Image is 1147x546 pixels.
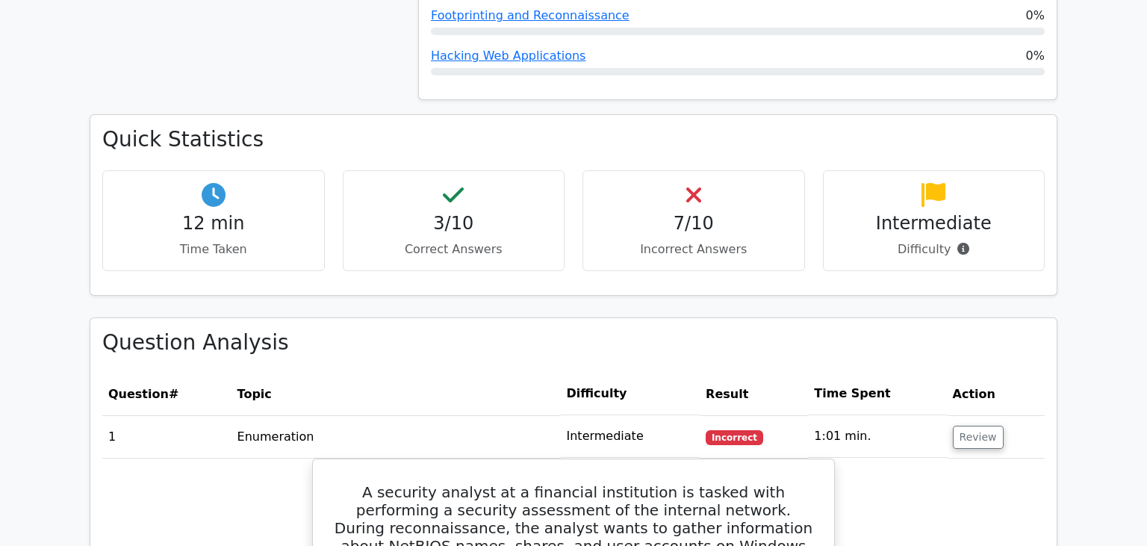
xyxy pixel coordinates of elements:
[561,373,700,415] th: Difficulty
[102,127,1045,152] h3: Quick Statistics
[595,241,792,258] p: Incorrect Answers
[431,8,630,22] a: Footprinting and Reconnaissance
[355,241,553,258] p: Correct Answers
[808,373,946,415] th: Time Spent
[1026,7,1045,25] span: 0%
[431,49,585,63] a: Hacking Web Applications
[808,415,946,458] td: 1:01 min.
[1026,47,1045,65] span: 0%
[595,213,792,235] h4: 7/10
[836,213,1033,235] h4: Intermediate
[108,387,169,401] span: Question
[102,373,231,415] th: #
[706,430,763,445] span: Incorrect
[102,415,231,458] td: 1
[836,241,1033,258] p: Difficulty
[231,373,561,415] th: Topic
[953,426,1004,449] button: Review
[355,213,553,235] h4: 3/10
[115,241,312,258] p: Time Taken
[700,373,808,415] th: Result
[947,373,1045,415] th: Action
[561,415,700,458] td: Intermediate
[115,213,312,235] h4: 12 min
[231,415,561,458] td: Enumeration
[102,330,1045,356] h3: Question Analysis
